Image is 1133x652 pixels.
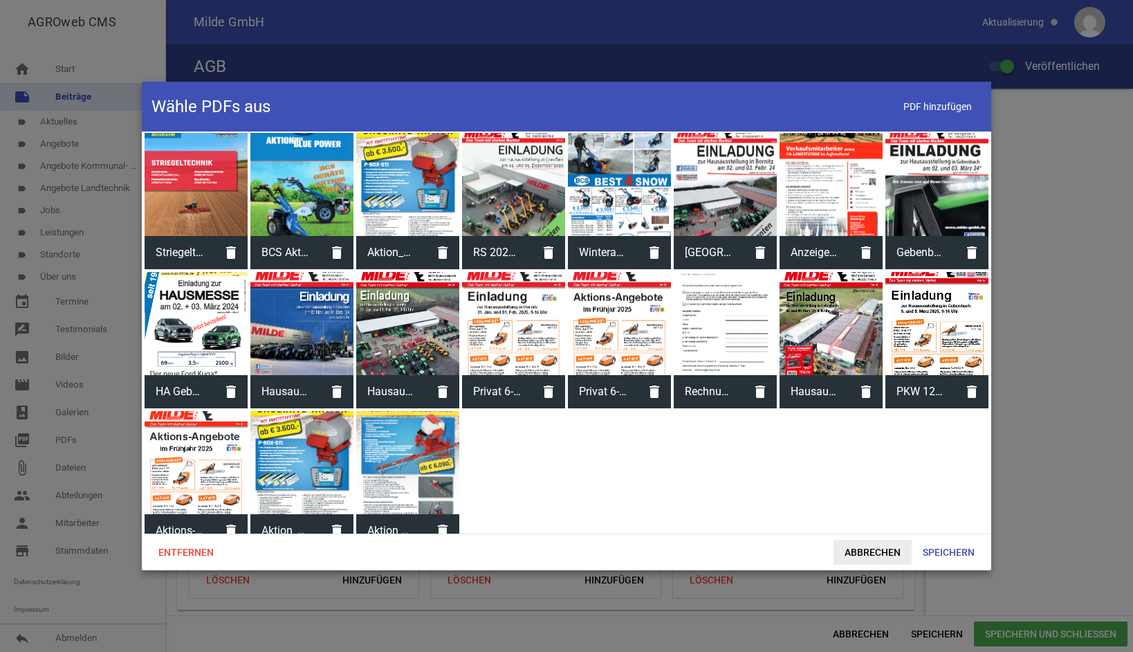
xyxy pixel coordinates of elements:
span: Hausausstellung 25_Katalog [780,374,849,410]
span: BCS Aktion 2023 Blue Power [250,235,320,271]
span: PKW 12-seiter_Katalog [885,374,955,410]
span: Aktion_P-BOX-STI_2025 [250,513,320,549]
i: delete [532,375,565,408]
span: Privat 6-seiter_Katalog [568,374,638,410]
i: delete [214,375,248,408]
span: Speichern [912,540,986,565]
i: delete [955,236,988,269]
i: delete [320,514,353,547]
span: RS 2023 Druck [462,235,532,271]
span: PDF hinzufügen [894,92,982,120]
span: Aktion P-Box mit Sägestänge 2024 [356,513,426,549]
span: Winteraktion 2023 - 24 [568,235,638,271]
span: Hausausstellung 25_Katalog [356,374,426,410]
i: delete [532,236,565,269]
i: delete [849,236,883,269]
i: delete [744,375,777,408]
span: Entfernen [147,540,225,565]
span: Anzeige Verkäufer [780,235,849,271]
span: Privat 6-seiter_Katalog [462,374,532,410]
i: delete [638,236,671,269]
span: Abbrechen [833,540,912,565]
i: delete [638,375,671,408]
i: delete [426,375,459,408]
i: delete [849,375,883,408]
i: delete [426,236,459,269]
span: Rechnungsumstellung auf Elektronischen Versand [674,374,744,410]
span: Aktions-Angebote Frühjahr 25 [145,513,214,549]
span: HA Gebenbach PKW+Privat - DNT [145,374,214,410]
span: Bornitz HA 2024 [674,235,744,271]
span: Gebenbach - HA 2024 [885,235,955,271]
i: delete [744,236,777,269]
i: delete [955,375,988,408]
span: Aktion_P-BOX-STI_2023 [356,235,426,271]
span: Striegeltechnik_DE [145,235,214,271]
i: delete [320,236,353,269]
h4: Wähle PDFs aus [151,96,270,118]
i: delete [426,514,459,547]
i: delete [320,375,353,408]
i: delete [214,236,248,269]
span: Hausausstellung 24_Katalog [250,374,320,410]
i: delete [214,514,248,547]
